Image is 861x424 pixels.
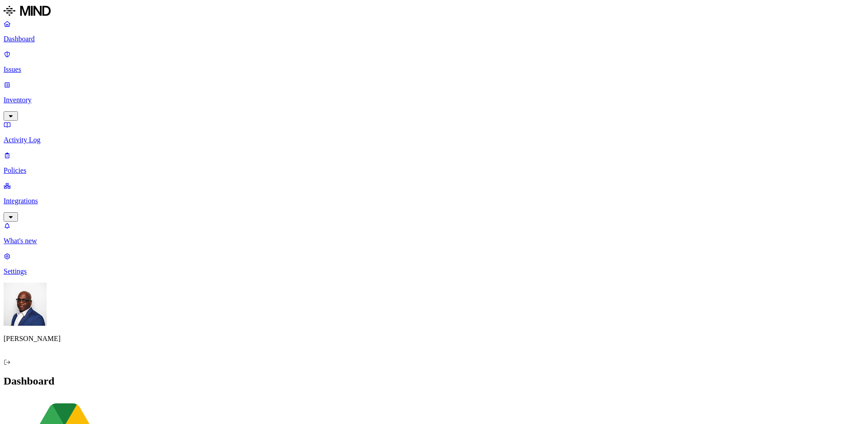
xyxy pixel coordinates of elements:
[4,182,857,220] a: Integrations
[4,96,857,104] p: Inventory
[4,283,47,326] img: Gregory Thomas
[4,222,857,245] a: What's new
[4,267,857,275] p: Settings
[4,252,857,275] a: Settings
[4,375,857,387] h2: Dashboard
[4,136,857,144] p: Activity Log
[4,66,857,74] p: Issues
[4,166,857,175] p: Policies
[4,4,51,18] img: MIND
[4,197,857,205] p: Integrations
[4,4,857,20] a: MIND
[4,50,857,74] a: Issues
[4,151,857,175] a: Policies
[4,20,857,43] a: Dashboard
[4,81,857,119] a: Inventory
[4,237,857,245] p: What's new
[4,35,857,43] p: Dashboard
[4,121,857,144] a: Activity Log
